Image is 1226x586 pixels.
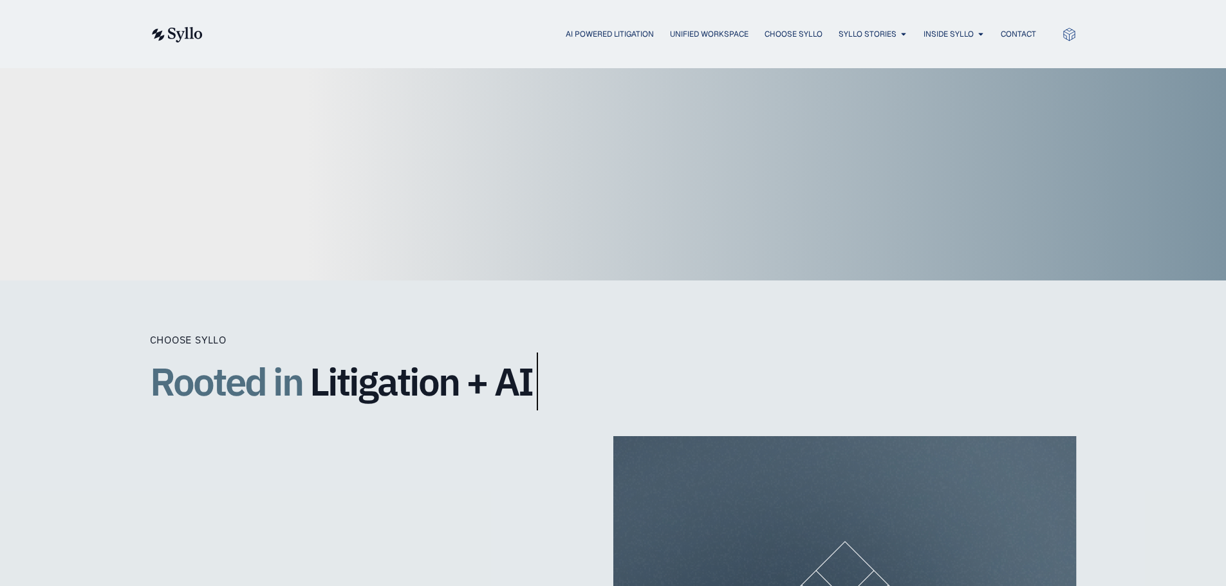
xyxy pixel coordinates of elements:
a: Choose Syllo [765,28,822,40]
div: Menu Toggle [228,28,1036,41]
span: Litigation + AI [310,360,532,403]
a: AI Powered Litigation [566,28,654,40]
a: Unified Workspace [670,28,748,40]
a: Contact [1001,28,1036,40]
nav: Menu [228,28,1036,41]
a: Inside Syllo [924,28,974,40]
img: syllo [150,27,203,42]
div: Choose Syllo [150,332,665,347]
span: Rooted in [150,353,302,410]
a: Syllo Stories [839,28,896,40]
